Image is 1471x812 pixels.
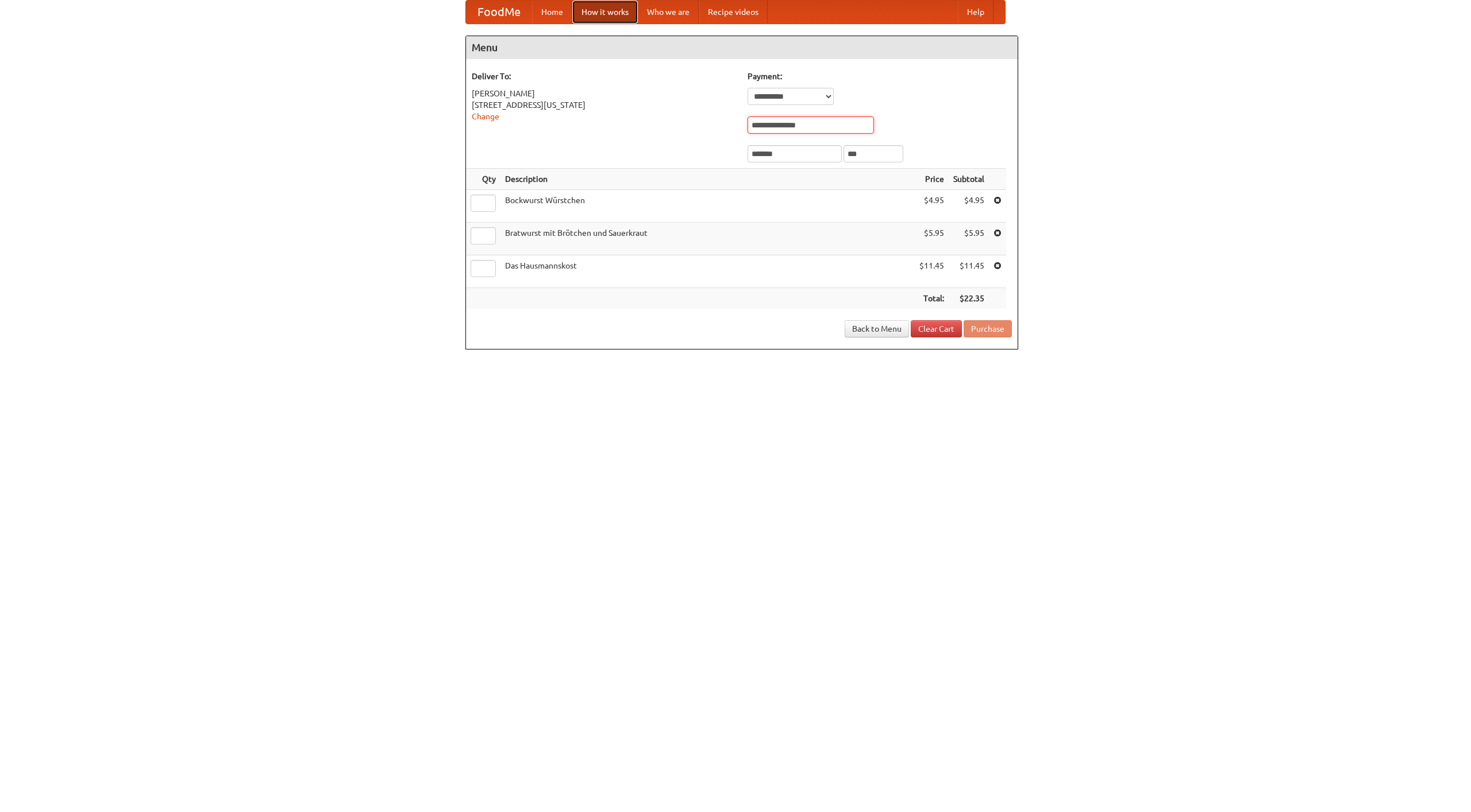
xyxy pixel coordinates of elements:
[466,36,1018,59] h4: Menu
[964,320,1012,337] button: Purchase
[472,99,736,111] div: [STREET_ADDRESS][US_STATE]
[915,190,949,223] td: $4.95
[949,190,989,223] td: $4.95
[915,223,949,255] td: $5.95
[638,1,699,24] a: Who we are
[915,169,949,190] th: Price
[915,288,949,309] th: Total:
[472,112,499,121] a: Change
[958,1,993,24] a: Help
[532,1,572,24] a: Home
[949,169,989,190] th: Subtotal
[915,255,949,288] td: $11.45
[845,320,909,337] a: Back to Menu
[472,88,736,99] div: [PERSON_NAME]
[500,190,915,223] td: Bockwurst Würstchen
[949,223,989,255] td: $5.95
[472,71,736,82] h5: Deliver To:
[466,1,532,24] a: FoodMe
[949,288,989,309] th: $22.35
[699,1,768,24] a: Recipe videos
[949,255,989,288] td: $11.45
[572,1,638,24] a: How it works
[500,255,915,288] td: Das Hausmannskost
[748,71,1012,82] h5: Payment:
[500,169,915,190] th: Description
[911,320,962,337] a: Clear Cart
[500,223,915,255] td: Bratwurst mit Brötchen und Sauerkraut
[466,169,500,190] th: Qty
